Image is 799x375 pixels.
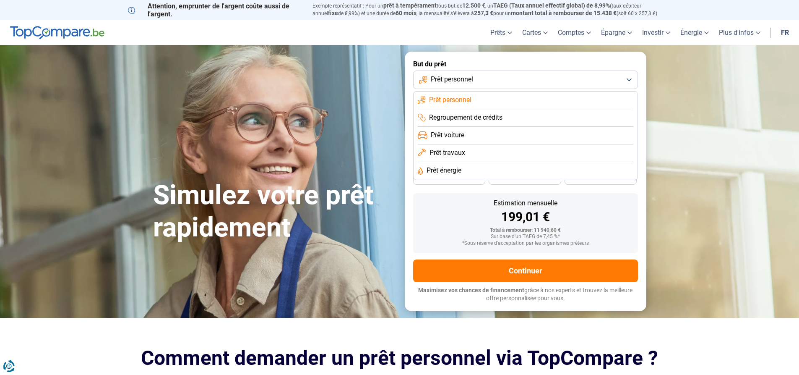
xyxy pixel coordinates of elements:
[427,166,461,175] span: Prêt énergie
[440,176,458,181] span: 36 mois
[420,234,631,240] div: Sur base d'un TAEG de 7,45 %*
[413,260,638,282] button: Continuer
[515,176,534,181] span: 30 mois
[429,148,465,157] span: Prêt travaux
[553,20,596,45] a: Comptes
[396,10,416,16] span: 60 mois
[312,2,671,17] p: Exemple représentatif : Pour un tous but de , un (taux débiteur annuel de 8,99%) et une durée de ...
[431,131,464,140] span: Prêt voiture
[10,26,104,39] img: TopCompare
[153,179,395,244] h1: Simulez votre prêt rapidement
[429,113,502,122] span: Regroupement de crédits
[418,287,524,294] span: Maximisez vos chances de financement
[383,2,437,9] span: prêt à tempérament
[413,71,638,89] button: Prêt personnel
[420,211,631,223] div: 199,01 €
[420,241,631,247] div: *Sous réserve d'acceptation par les organismes prêteurs
[474,10,493,16] span: 257,3 €
[511,10,617,16] span: montant total à rembourser de 15.438 €
[413,60,638,68] label: But du prêt
[420,200,631,207] div: Estimation mensuelle
[637,20,675,45] a: Investir
[413,286,638,303] p: grâce à nos experts et trouvez la meilleure offre personnalisée pour vous.
[420,228,631,233] div: Total à rembourser: 11 940,60 €
[591,176,610,181] span: 24 mois
[429,95,471,105] span: Prêt personnel
[462,2,485,9] span: 12.500 €
[128,346,671,370] h2: Comment demander un prêt personnel via TopCompare ?
[517,20,553,45] a: Cartes
[675,20,714,45] a: Énergie
[485,20,517,45] a: Prêts
[596,20,637,45] a: Épargne
[128,2,302,18] p: Attention, emprunter de l'argent coûte aussi de l'argent.
[431,75,473,84] span: Prêt personnel
[328,10,338,16] span: fixe
[776,20,794,45] a: fr
[714,20,765,45] a: Plus d'infos
[493,2,610,9] span: TAEG (Taux annuel effectif global) de 8,99%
